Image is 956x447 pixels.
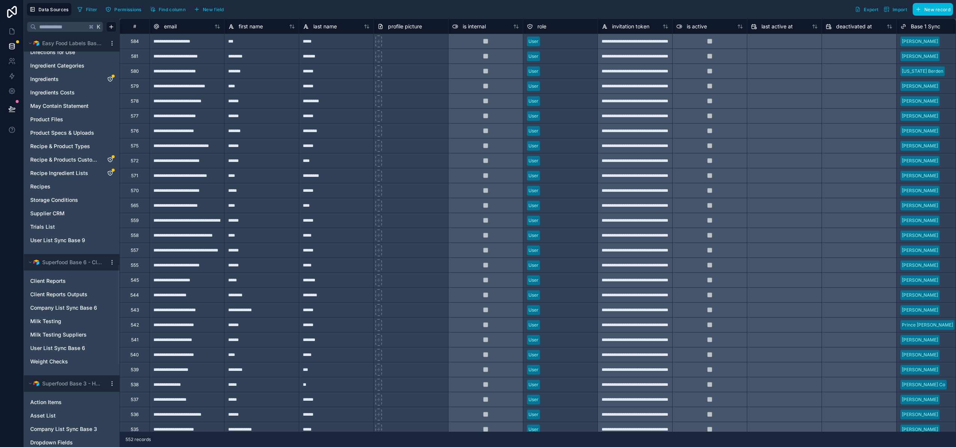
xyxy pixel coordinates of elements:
span: New record [924,7,950,12]
span: Ingredients Costs [30,89,75,96]
div: 539 [131,367,139,373]
div: User List Sync Base 6 [27,342,117,354]
div: [PERSON_NAME] [902,247,938,254]
a: Dropdown Fields [30,439,98,446]
div: 536 [131,412,139,418]
span: Filter [86,7,97,12]
span: Storage Conditions [30,196,78,204]
a: Product Specs & Uploads [30,129,98,137]
div: [PERSON_NAME] [902,83,938,90]
span: Superfood Base 6 - Client Tables [42,259,103,266]
div: 570 [131,188,139,194]
div: [PERSON_NAME] [902,157,938,164]
span: last name [313,23,337,30]
a: Client Reports [30,277,98,285]
a: Recipes [30,183,98,190]
div: Product Files [27,113,117,125]
div: User [528,411,538,418]
div: User [528,143,538,149]
span: Milk Testing Suppliers [30,331,87,338]
div: [PERSON_NAME] [902,38,938,45]
a: Product Files [30,116,98,123]
div: Action Items [27,396,117,408]
div: User [528,128,538,134]
a: Recipe & Products Custom Fields [30,156,98,163]
a: Supplier CRM [30,210,98,217]
div: [PERSON_NAME] [902,307,938,313]
span: role [537,23,546,30]
div: 579 [131,83,139,89]
div: Recipe & Products Custom Fields [27,154,117,166]
a: Action Items [30,398,98,406]
div: [PERSON_NAME] [902,232,938,239]
a: New record [910,3,953,16]
div: User [528,83,538,90]
div: User [528,292,538,298]
div: Product Specs & Uploads [27,127,117,139]
a: Recipe Ingredient Lists [30,169,98,177]
div: [PERSON_NAME] [902,292,938,298]
a: Company List Sync Base 6 [30,304,98,312]
div: Directions for Use [27,46,117,58]
div: User [528,217,538,224]
span: Base 1 Sync [911,23,940,30]
div: 538 [131,382,139,388]
span: Export [864,7,878,12]
div: [PERSON_NAME] [902,113,938,119]
button: Import [881,3,910,16]
div: 577 [131,113,139,119]
div: User [528,187,538,194]
div: 576 [131,128,139,134]
a: Ingredient Categories [30,62,98,69]
span: Import [893,7,907,12]
div: User [528,366,538,373]
div: 580 [131,68,139,74]
a: Directions for Use [30,49,98,56]
div: Ingredient Categories [27,60,117,72]
span: Data Sources [38,7,69,12]
div: Company List Sync Base 6 [27,302,117,314]
span: Ingredient Categories [30,62,84,69]
button: Find column [147,4,188,15]
span: Company List Sync Base 3 [30,425,97,433]
div: User [528,232,538,239]
div: User [528,322,538,328]
button: Airtable LogoSuperfood Base 3 - HR Training WHSOHS [27,378,106,389]
a: Ingredients Costs [30,89,98,96]
div: 558 [131,232,139,238]
span: Recipes [30,183,50,190]
span: Client Reports Outputs [30,291,87,298]
span: is active [687,23,707,30]
button: New record [913,3,953,16]
span: Recipe Ingredient Lists [30,169,88,177]
div: 559 [131,218,139,223]
span: Trials List [30,223,55,231]
div: User [528,337,538,343]
img: Airtable Logo [33,381,39,387]
span: Product Files [30,116,63,123]
div: [PERSON_NAME] [902,202,938,209]
div: May Contain Statement [27,100,117,112]
div: Ingredients Costs [27,87,117,99]
div: 581 [131,53,138,59]
div: [PERSON_NAME] [902,396,938,403]
div: User [528,157,538,164]
span: K [96,24,101,29]
div: [PERSON_NAME] [902,217,938,224]
div: Recipe & Product Types [27,140,117,152]
div: 542 [131,322,139,328]
button: Filter [74,4,100,15]
button: Permissions [103,4,144,15]
div: [PERSON_NAME] [902,262,938,269]
div: User List Sync Base 9 [27,234,117,246]
span: Directions for Use [30,49,75,56]
div: Weight Checks [27,356,117,368]
span: Ingredients [30,75,59,83]
div: User [528,247,538,254]
div: User [528,396,538,403]
span: first name [239,23,263,30]
div: Recipes [27,181,117,193]
div: User [528,307,538,313]
span: last active at [761,23,793,30]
